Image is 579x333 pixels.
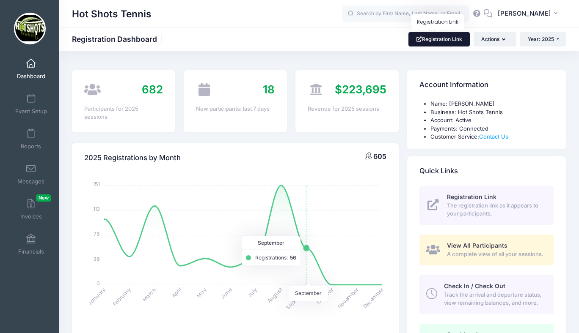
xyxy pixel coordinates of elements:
[94,205,100,213] tspan: 113
[408,32,470,46] a: Registration Link
[284,286,309,311] tspan: September
[492,4,566,24] button: [PERSON_NAME]
[11,89,51,119] a: Event Setup
[72,35,164,44] h1: Registration Dashboard
[11,229,51,259] a: Financials
[419,73,488,97] h4: Account Information
[430,125,554,133] li: Payments: Connected
[342,5,469,22] input: Search by First Name, Last Name, or Email...
[263,83,275,96] span: 18
[419,235,554,265] a: View All Participants A complete view of all your sessions.
[11,54,51,84] a: Dashboard
[419,186,554,225] a: Registration Link The registration link as it appears to your participants.
[479,133,508,140] a: Contact Us
[361,286,386,310] tspan: December
[170,286,183,299] tspan: April
[447,193,496,200] span: Registration Link
[444,291,544,307] span: Track the arrival and departure status, view remaining balances, and more.
[84,105,163,121] div: Participants for 2025 sessions
[520,32,566,46] button: Year: 2025
[444,282,505,289] span: Check In / Check Out
[336,286,360,310] tspan: November
[96,280,100,287] tspan: 0
[447,250,544,259] span: A complete view of all your sessions.
[21,143,41,150] span: Reports
[474,32,516,46] button: Actions
[111,286,132,307] tspan: February
[419,275,554,314] a: Check In / Check Out Track the arrival and departure status, view remaining balances, and more.
[141,286,158,303] tspan: March
[498,9,551,18] span: [PERSON_NAME]
[266,286,284,304] tspan: August
[36,194,51,202] span: New
[430,108,554,117] li: Business: Hot Shots Tennis
[94,255,100,262] tspan: 38
[308,105,386,113] div: Revenue for 2025 sessions
[11,124,51,154] a: Reports
[447,202,544,218] span: The registration link as it appears to your participants.
[20,213,42,220] span: Invoices
[17,178,44,185] span: Messages
[15,108,47,115] span: Event Setup
[419,159,458,183] h4: Quick Links
[11,159,51,189] a: Messages
[447,242,507,249] span: View All Participants
[142,83,163,96] span: 682
[86,286,107,307] tspan: January
[315,286,335,306] tspan: October
[246,286,259,299] tspan: July
[17,73,45,80] span: Dashboard
[93,180,100,188] tspan: 151
[219,286,233,300] tspan: June
[14,13,46,44] img: Hot Shots Tennis
[196,105,275,113] div: New participants: last 7 days
[84,146,181,170] h4: 2025 Registrations by Month
[335,83,386,96] span: $223,695
[94,230,100,237] tspan: 76
[373,152,386,161] span: 605
[72,4,152,24] h1: Hot Shots Tennis
[411,14,464,30] div: Registration Link
[11,194,51,224] a: InvoicesNew
[430,116,554,125] li: Account: Active
[195,286,208,299] tspan: May
[18,248,44,255] span: Financials
[528,36,554,42] span: Year: 2025
[430,133,554,141] li: Customer Service:
[430,100,554,108] li: Name: [PERSON_NAME]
